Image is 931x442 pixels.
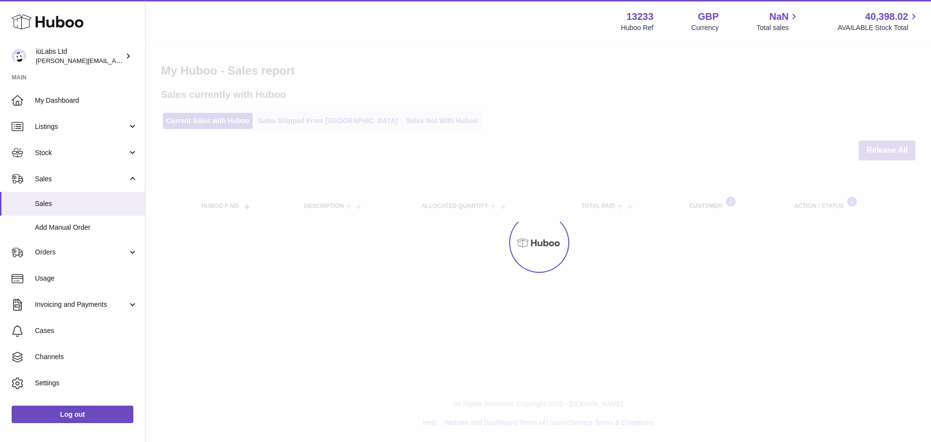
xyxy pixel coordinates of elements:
span: Usage [35,274,138,283]
span: Stock [35,148,128,158]
span: NaN [769,10,788,23]
span: Channels [35,352,138,362]
span: Sales [35,199,138,208]
div: iüLabs Ltd [36,47,123,65]
span: Settings [35,379,138,388]
a: 40,398.02 AVAILABLE Stock Total [837,10,919,32]
span: Add Manual Order [35,223,138,232]
span: Listings [35,122,128,131]
div: Currency [691,23,719,32]
span: Total sales [756,23,800,32]
img: annunziata@iulabs.co [12,49,26,63]
a: Log out [12,406,133,423]
span: My Dashboard [35,96,138,105]
span: AVAILABLE Stock Total [837,23,919,32]
div: Huboo Ref [621,23,654,32]
span: 40,398.02 [865,10,908,23]
span: Orders [35,248,128,257]
span: [PERSON_NAME][EMAIL_ADDRESS][DOMAIN_NAME] [36,57,194,64]
span: Cases [35,326,138,335]
span: Sales [35,174,128,184]
span: Invoicing and Payments [35,300,128,309]
strong: GBP [698,10,719,23]
a: NaN Total sales [756,10,800,32]
strong: 13233 [626,10,654,23]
